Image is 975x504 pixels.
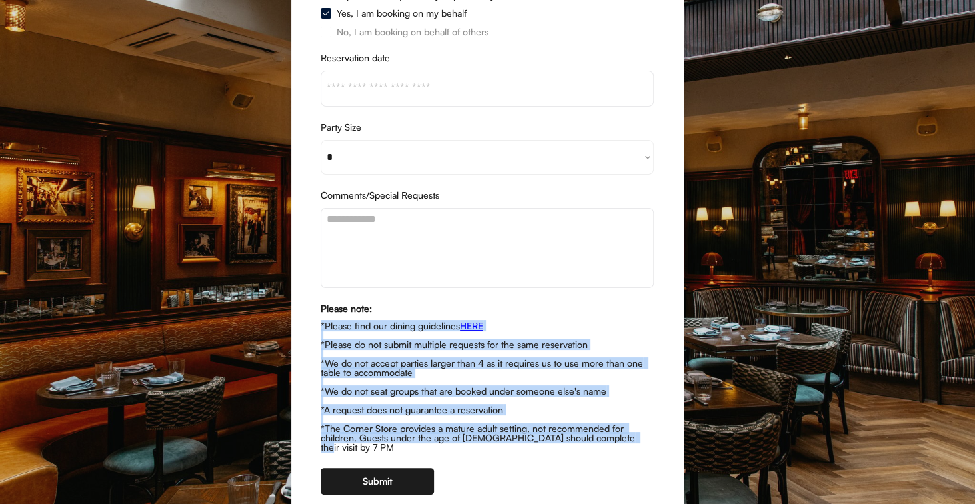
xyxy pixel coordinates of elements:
div: *Please find our dining guidelines *Please do not submit multiple requests for the same reservati... [321,321,654,452]
div: Submit [363,477,393,486]
img: Group%2048096532.svg [321,8,331,19]
div: No, I am booking on behalf of others [337,27,488,37]
a: HERE [460,320,483,331]
img: Rectangle%20315%20%281%29.svg [321,27,331,37]
div: Comments/Special Requests [321,191,654,200]
div: Party Size [321,123,654,132]
div: Reservation date [321,53,654,63]
div: Please note: [321,304,654,313]
div: Yes, I am booking on my behalf [337,9,467,18]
